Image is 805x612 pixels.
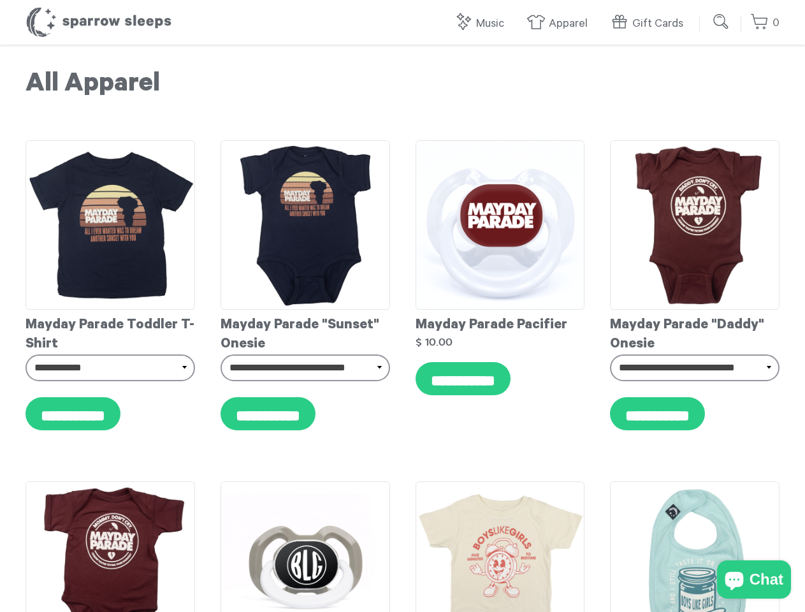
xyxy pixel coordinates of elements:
[709,9,734,34] input: Submit
[25,6,172,38] h1: Sparrow Sleeps
[610,140,780,310] img: Mayday_Parade_-_Daddy_Onesie_grande.png
[221,140,390,310] img: MaydayParade-SunsetOnesie_grande.png
[221,310,390,354] div: Mayday Parade "Sunset" Onesie
[416,140,585,310] img: MaydayParadePacifierMockup_grande.png
[750,10,780,37] a: 0
[610,310,780,354] div: Mayday Parade "Daddy" Onesie
[526,10,594,38] a: Apparel
[416,337,453,347] strong: $ 10.00
[25,70,780,102] h1: All Apparel
[610,10,690,38] a: Gift Cards
[454,10,511,38] a: Music
[416,310,585,335] div: Mayday Parade Pacifier
[25,310,195,354] div: Mayday Parade Toddler T-Shirt
[713,560,795,602] inbox-online-store-chat: Shopify online store chat
[25,140,195,310] img: MaydayParade-SunsetToddlerT-shirt_grande.png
